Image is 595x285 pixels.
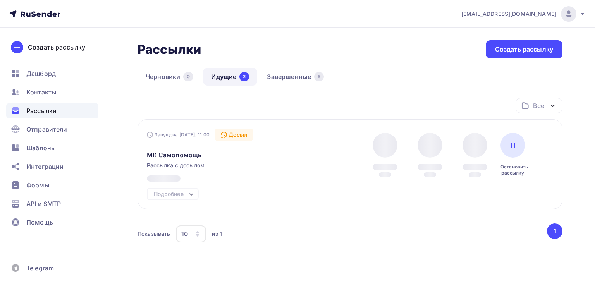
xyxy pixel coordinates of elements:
button: 10 [175,225,206,243]
a: Шаблоны [6,140,98,156]
ul: Pagination [546,223,563,239]
div: Запущена [DATE], 11:00 [147,132,210,138]
a: Рассылки [6,103,98,118]
span: Помощь [26,218,53,227]
a: [EMAIL_ADDRESS][DOMAIN_NAME] [461,6,586,22]
span: Telegram [26,263,54,273]
div: Досыл [215,129,254,141]
button: Go to page 1 [547,223,562,239]
a: Дашборд [6,66,98,81]
span: Рассылки [26,106,57,115]
span: Контакты [26,88,56,97]
span: [EMAIL_ADDRESS][DOMAIN_NAME] [461,10,556,18]
span: Дашборд [26,69,56,78]
div: Подробнее [154,189,184,199]
span: Отправители [26,125,67,134]
div: Создать рассылку [495,45,553,54]
a: Завершенные5 [259,68,332,86]
div: 10 [181,229,188,239]
span: Шаблоны [26,143,56,153]
span: Формы [26,180,49,190]
div: Показывать [138,230,170,238]
h2: Рассылки [138,42,201,57]
div: Создать рассылку [28,43,85,52]
span: Интеграции [26,162,64,171]
div: 2 [239,72,249,81]
span: API и SMTP [26,199,61,208]
div: 5 [314,72,324,81]
span: Рассылка с досылом [147,161,205,169]
a: Черновики0 [138,68,201,86]
a: Формы [6,177,98,193]
a: Отправители [6,122,98,137]
a: Идущие2 [203,68,257,86]
button: Все [516,98,562,113]
span: МК Самопомощь [147,150,202,160]
div: Все [533,101,544,110]
div: Остановить рассылку [500,164,525,176]
div: 0 [183,72,193,81]
div: из 1 [212,230,222,238]
a: Контакты [6,84,98,100]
